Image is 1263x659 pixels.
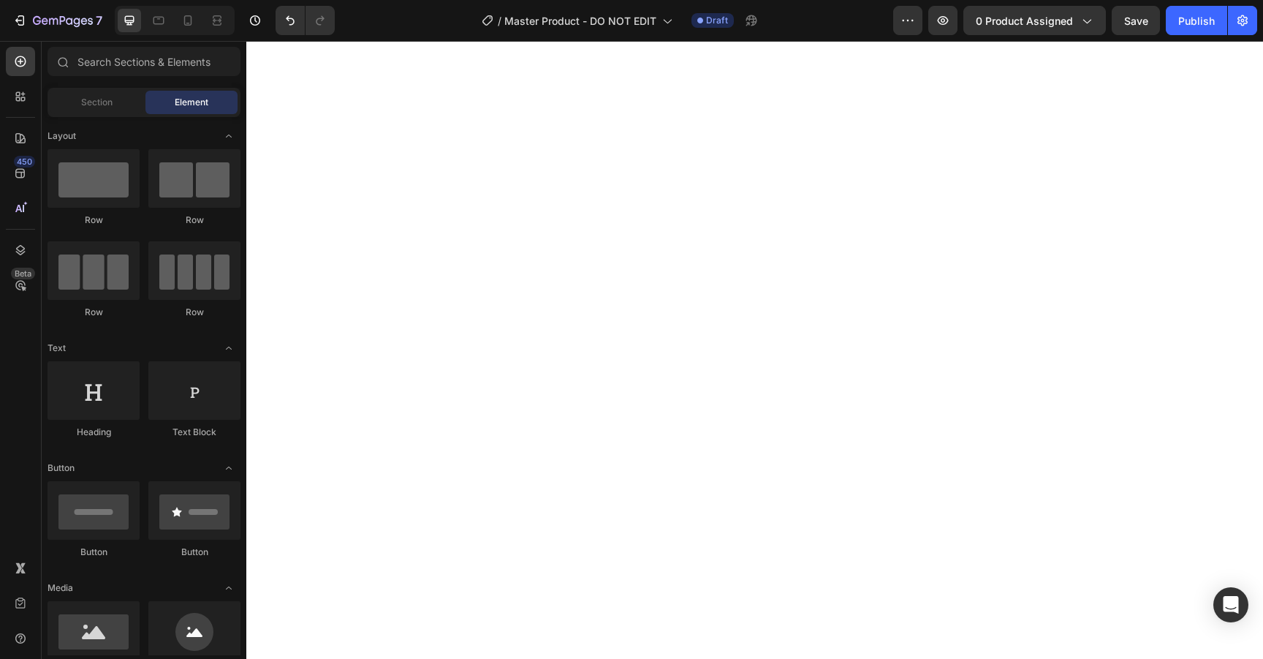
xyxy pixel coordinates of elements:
[6,6,109,35] button: 7
[48,462,75,475] span: Button
[175,96,208,109] span: Element
[498,13,501,29] span: /
[148,546,240,559] div: Button
[48,546,140,559] div: Button
[1178,13,1215,29] div: Publish
[217,576,240,600] span: Toggle open
[276,6,335,35] div: Undo/Redo
[48,306,140,319] div: Row
[148,306,240,319] div: Row
[96,12,102,29] p: 7
[1112,6,1160,35] button: Save
[48,129,76,143] span: Layout
[963,6,1106,35] button: 0 product assigned
[976,13,1073,29] span: 0 product assigned
[48,47,240,76] input: Search Sections & Elements
[1124,15,1148,27] span: Save
[11,268,35,279] div: Beta
[148,214,240,227] div: Row
[148,426,240,439] div: Text Block
[1213,587,1248,622] div: Open Intercom Messenger
[217,456,240,480] span: Toggle open
[217,336,240,360] span: Toggle open
[81,96,113,109] span: Section
[48,214,140,227] div: Row
[48,342,66,355] span: Text
[48,581,73,595] span: Media
[48,426,140,439] div: Heading
[504,13,656,29] span: Master Product - DO NOT EDIT
[706,14,728,27] span: Draft
[217,124,240,148] span: Toggle open
[1166,6,1227,35] button: Publish
[246,41,1263,659] iframe: Design area
[14,156,35,167] div: 450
